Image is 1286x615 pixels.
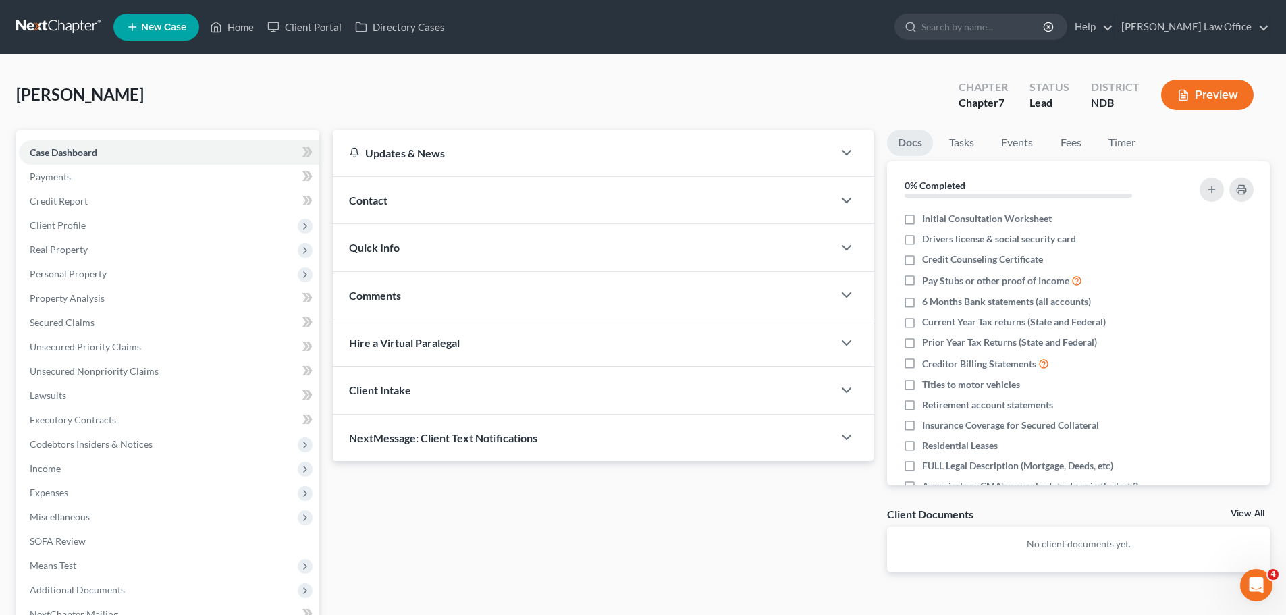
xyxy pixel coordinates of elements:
[349,431,537,444] span: NextMessage: Client Text Notifications
[1091,80,1140,95] div: District
[1029,95,1069,111] div: Lead
[1091,95,1140,111] div: NDB
[30,195,88,207] span: Credit Report
[1231,509,1264,518] a: View All
[959,80,1008,95] div: Chapter
[1098,130,1146,156] a: Timer
[1161,80,1254,110] button: Preview
[922,439,998,452] span: Residential Leases
[922,357,1036,371] span: Creditor Billing Statements
[30,365,159,377] span: Unsecured Nonpriority Claims
[921,14,1045,39] input: Search by name...
[1068,15,1113,39] a: Help
[30,487,68,498] span: Expenses
[1049,130,1092,156] a: Fees
[19,383,319,408] a: Lawsuits
[16,84,144,104] span: [PERSON_NAME]
[922,479,1162,506] span: Appraisals or CMA's on real estate done in the last 3 years OR required by attorney
[922,459,1113,473] span: FULL Legal Description (Mortgage, Deeds, etc)
[30,146,97,158] span: Case Dashboard
[898,537,1259,551] p: No client documents yet.
[349,289,401,302] span: Comments
[19,311,319,335] a: Secured Claims
[348,15,452,39] a: Directory Cases
[1115,15,1269,39] a: [PERSON_NAME] Law Office
[30,171,71,182] span: Payments
[922,274,1069,288] span: Pay Stubs or other proof of Income
[990,130,1044,156] a: Events
[19,286,319,311] a: Property Analysis
[19,165,319,189] a: Payments
[922,378,1020,392] span: Titles to motor vehicles
[30,219,86,231] span: Client Profile
[998,96,1004,109] span: 7
[19,359,319,383] a: Unsecured Nonpriority Claims
[349,336,460,349] span: Hire a Virtual Paralegal
[19,529,319,554] a: SOFA Review
[1029,80,1069,95] div: Status
[1240,569,1272,601] iframe: Intercom live chat
[1268,569,1279,580] span: 4
[30,414,116,425] span: Executory Contracts
[349,194,387,207] span: Contact
[349,241,400,254] span: Quick Info
[887,130,933,156] a: Docs
[19,408,319,432] a: Executory Contracts
[887,507,973,521] div: Client Documents
[30,535,86,547] span: SOFA Review
[959,95,1008,111] div: Chapter
[922,398,1053,412] span: Retirement account statements
[261,15,348,39] a: Client Portal
[30,511,90,523] span: Miscellaneous
[30,584,125,595] span: Additional Documents
[922,336,1097,349] span: Prior Year Tax Returns (State and Federal)
[922,315,1106,329] span: Current Year Tax returns (State and Federal)
[922,295,1091,309] span: 6 Months Bank statements (all accounts)
[203,15,261,39] a: Home
[30,244,88,255] span: Real Property
[922,252,1043,266] span: Credit Counseling Certificate
[922,212,1052,225] span: Initial Consultation Worksheet
[30,560,76,571] span: Means Test
[905,180,965,191] strong: 0% Completed
[30,292,105,304] span: Property Analysis
[349,146,817,160] div: Updates & News
[30,317,95,328] span: Secured Claims
[30,390,66,401] span: Lawsuits
[938,130,985,156] a: Tasks
[922,232,1076,246] span: Drivers license & social security card
[19,189,319,213] a: Credit Report
[30,438,153,450] span: Codebtors Insiders & Notices
[19,335,319,359] a: Unsecured Priority Claims
[349,383,411,396] span: Client Intake
[30,462,61,474] span: Income
[141,22,186,32] span: New Case
[30,341,141,352] span: Unsecured Priority Claims
[922,419,1099,432] span: Insurance Coverage for Secured Collateral
[30,268,107,279] span: Personal Property
[19,140,319,165] a: Case Dashboard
